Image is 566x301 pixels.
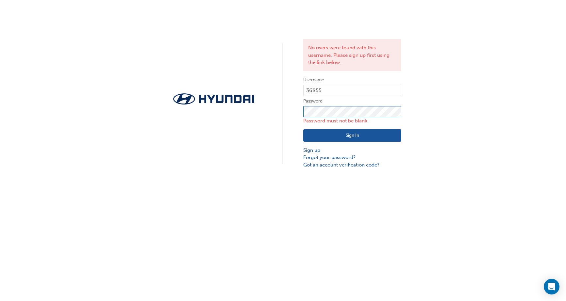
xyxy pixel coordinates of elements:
div: Open Intercom Messenger [544,279,559,294]
input: Username [303,85,401,96]
label: Password [303,97,401,105]
div: No users were found with this username. Please sign up first using the link below. [303,39,401,71]
a: Forgot your password? [303,154,401,161]
p: Password must not be blank [303,117,401,125]
label: Username [303,76,401,84]
img: Trak [165,91,263,107]
button: Sign In [303,129,401,142]
a: Got an account verification code? [303,161,401,169]
a: Sign up [303,147,401,154]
